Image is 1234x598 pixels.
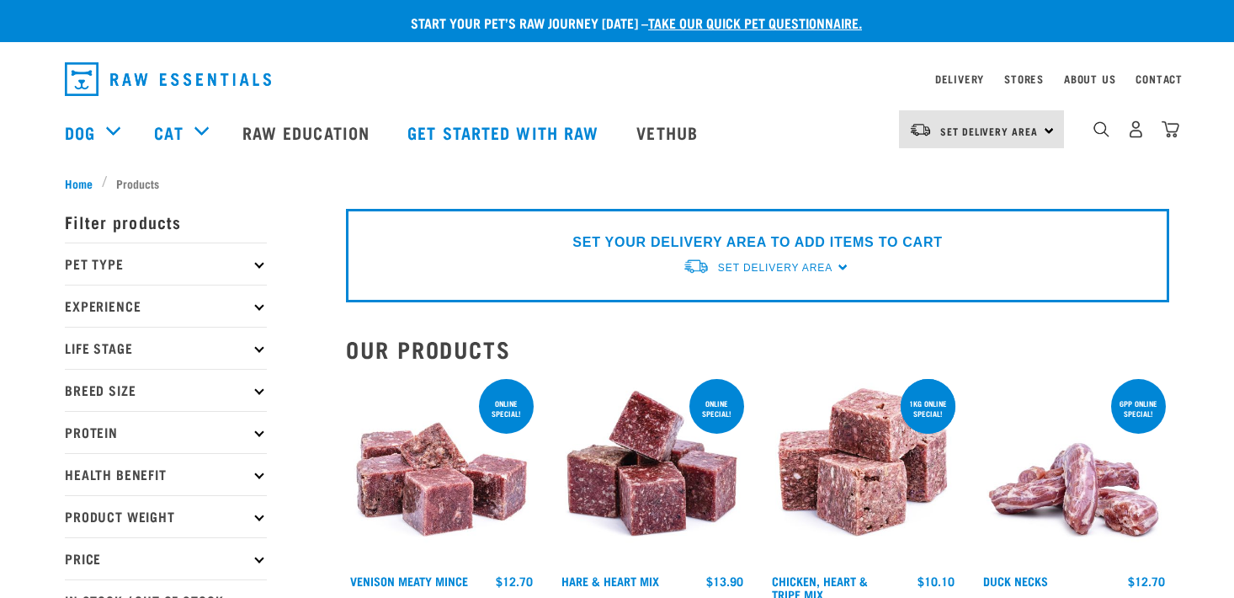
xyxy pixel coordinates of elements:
[65,120,95,145] a: Dog
[706,574,743,588] div: $13.90
[935,76,984,82] a: Delivery
[648,19,862,26] a: take our quick pet questionnaire.
[350,578,468,584] a: Venison Meaty Mince
[1064,76,1115,82] a: About Us
[909,122,932,137] img: van-moving.png
[1093,121,1109,137] img: home-icon-1@2x.png
[1004,76,1044,82] a: Stores
[65,453,267,495] p: Health Benefit
[557,376,748,567] img: Pile Of Cubed Hare Heart For Pets
[1162,120,1179,138] img: home-icon@2x.png
[901,391,955,426] div: 1kg online special!
[65,174,93,192] span: Home
[768,376,959,567] img: 1062 Chicken Heart Tripe Mix 01
[346,376,537,567] img: 1117 Venison Meat Mince 01
[772,578,868,597] a: Chicken, Heart & Tripe Mix
[620,99,719,166] a: Vethub
[1111,391,1166,426] div: 6pp online special!
[65,243,267,285] p: Pet Type
[572,232,942,253] p: SET YOUR DELIVERY AREA TO ADD ITEMS TO CART
[65,411,267,453] p: Protein
[983,578,1048,584] a: Duck Necks
[561,578,659,584] a: Hare & Heart Mix
[918,574,955,588] div: $10.10
[226,99,391,166] a: Raw Education
[979,376,1170,567] img: Pile Of Duck Necks For Pets
[65,327,267,369] p: Life Stage
[479,391,534,426] div: ONLINE SPECIAL!
[689,391,744,426] div: ONLINE SPECIAL!
[718,262,832,274] span: Set Delivery Area
[683,258,710,275] img: van-moving.png
[51,56,1183,103] nav: dropdown navigation
[391,99,620,166] a: Get started with Raw
[65,174,102,192] a: Home
[65,200,267,243] p: Filter products
[65,369,267,411] p: Breed Size
[154,120,183,145] a: Cat
[940,128,1038,134] span: Set Delivery Area
[1136,76,1183,82] a: Contact
[65,174,1169,192] nav: breadcrumbs
[65,537,267,579] p: Price
[346,336,1169,362] h2: Our Products
[65,62,271,96] img: Raw Essentials Logo
[1127,120,1145,138] img: user.png
[496,574,533,588] div: $12.70
[1128,574,1165,588] div: $12.70
[65,495,267,537] p: Product Weight
[65,285,267,327] p: Experience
